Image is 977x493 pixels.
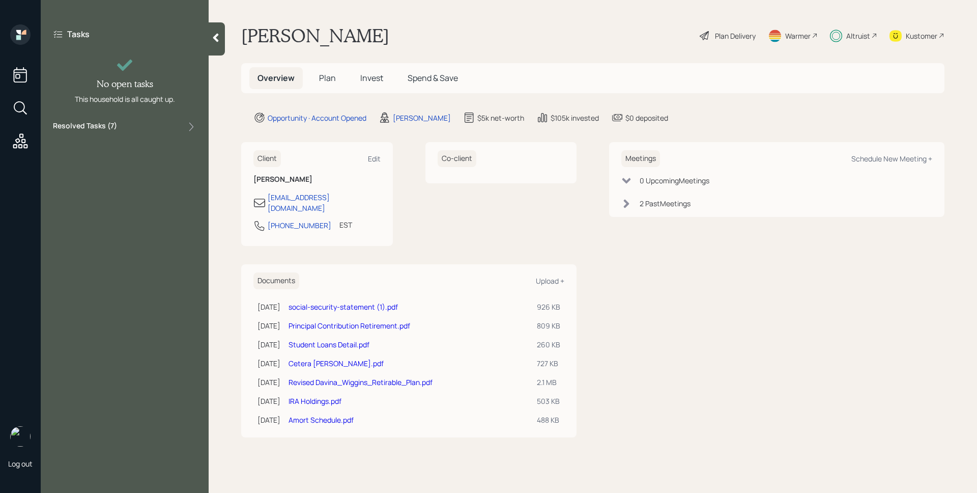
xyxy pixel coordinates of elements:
[360,72,383,84] span: Invest
[408,72,458,84] span: Spend & Save
[75,94,175,104] div: This household is all caught up.
[253,150,281,167] h6: Client
[537,339,560,350] div: 260 KB
[785,31,811,41] div: Warmer
[438,150,476,167] h6: Co-client
[257,320,280,331] div: [DATE]
[257,339,280,350] div: [DATE]
[268,113,366,123] div: Opportunity · Account Opened
[257,302,280,312] div: [DATE]
[289,396,341,406] a: IRA Holdings.pdf
[268,192,381,213] div: [EMAIL_ADDRESS][DOMAIN_NAME]
[537,396,560,406] div: 503 KB
[257,377,280,388] div: [DATE]
[289,340,369,349] a: Student Loans Detail.pdf
[846,31,870,41] div: Altruist
[268,220,331,231] div: [PHONE_NUMBER]
[289,415,354,425] a: Amort Schedule.pdf
[640,198,691,209] div: 2 Past Meeting s
[289,302,398,312] a: social-security-statement (1).pdf
[537,415,560,425] div: 488 KB
[257,415,280,425] div: [DATE]
[536,276,564,286] div: Upload +
[289,359,384,368] a: Cetera [PERSON_NAME].pdf
[289,321,410,331] a: Principal Contribution Retirement.pdf
[551,113,599,123] div: $105k invested
[537,320,560,331] div: 809 KB
[253,272,299,289] h6: Documents
[537,358,560,369] div: 727 KB
[257,396,280,406] div: [DATE]
[319,72,336,84] span: Plan
[625,113,668,123] div: $0 deposited
[339,220,352,230] div: EST
[53,121,117,133] label: Resolved Tasks ( 7 )
[621,150,660,167] h6: Meetings
[851,154,932,163] div: Schedule New Meeting +
[67,29,90,40] label: Tasks
[241,24,389,47] h1: [PERSON_NAME]
[906,31,937,41] div: Kustomer
[537,377,560,388] div: 2.1 MB
[289,377,433,387] a: Revised Davina_Wiggins_Retirable_Plan.pdf
[253,175,381,184] h6: [PERSON_NAME]
[257,358,280,369] div: [DATE]
[537,302,560,312] div: 926 KB
[640,175,709,186] div: 0 Upcoming Meeting s
[10,426,31,447] img: james-distasi-headshot.png
[97,78,153,90] h4: No open tasks
[368,154,381,163] div: Edit
[715,31,756,41] div: Plan Delivery
[393,113,451,123] div: [PERSON_NAME]
[257,72,295,84] span: Overview
[477,113,524,123] div: $5k net-worth
[8,459,33,469] div: Log out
